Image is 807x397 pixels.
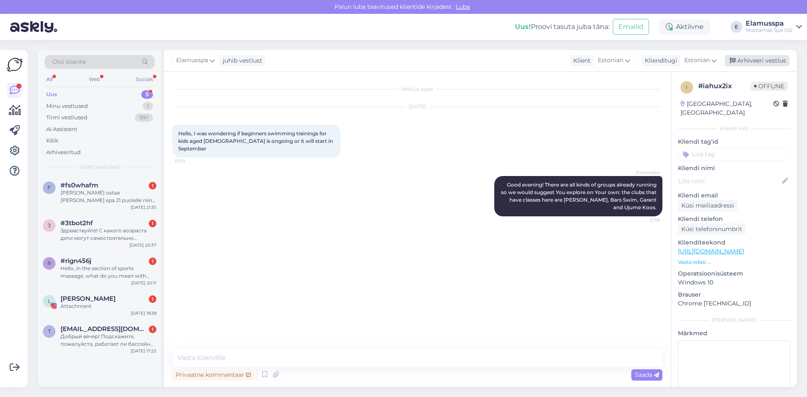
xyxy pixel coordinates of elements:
[678,329,790,338] p: Märkmed
[135,113,153,122] div: 99+
[515,22,609,32] div: Proovi tasuta juba täna:
[48,298,51,304] span: L
[678,299,790,308] p: Chrome [TECHNICAL_ID]
[45,74,54,85] div: All
[61,181,98,189] span: #fs0whafm
[628,217,660,223] span: 21:59
[686,84,688,90] span: i
[61,265,156,280] div: Hello, in the section of sports massage, what do you mean with provider?
[131,310,156,316] div: [DATE] 18:38
[141,90,153,99] div: 5
[680,100,773,117] div: [GEOGRAPHIC_DATA], [GEOGRAPHIC_DATA]
[678,269,790,278] p: Operatsioonisüsteem
[80,163,119,171] span: Uued vestlused
[746,27,793,34] div: Mustamäe Spa OÜ
[678,176,781,186] input: Lisa nimi
[751,82,788,91] span: Offline
[684,56,710,65] span: Estonian
[61,333,156,348] div: Добрый вечер! Подскажите, пожалуйста, работает ли бассейн по воскресеньям?
[61,302,156,310] div: Attachment
[129,242,156,248] div: [DATE] 20:37
[746,20,802,34] a: ElamusspaMustamäe Spa OÜ
[678,316,790,324] div: [PERSON_NAME]
[131,280,156,286] div: [DATE] 20:11
[149,295,156,303] div: 1
[46,148,81,157] div: Arhiveeritud
[48,222,51,229] span: 3
[48,328,51,334] span: t
[46,137,58,145] div: Kõik
[678,191,790,200] p: Kliendi email
[7,57,23,73] img: Askly Logo
[678,290,790,299] p: Brauser
[61,189,156,204] div: [PERSON_NAME] ostaa [PERSON_NAME] spa 21 puolelle niin saako elämys kylpylän puolellakin olla
[47,184,51,191] span: f
[698,81,751,91] div: # iahux2ix
[52,58,86,66] span: Otsi kliente
[131,348,156,354] div: [DATE] 17:23
[678,200,738,211] div: Küsi meiliaadressi
[47,260,51,266] span: r
[87,74,102,85] div: Web
[515,23,531,31] b: Uus!
[678,238,790,247] p: Klienditeekond
[678,215,790,223] p: Kliendi telefon
[678,148,790,160] input: Lisa tag
[731,21,742,33] div: E
[149,326,156,333] div: 1
[219,56,262,65] div: juhib vestlust
[149,258,156,265] div: 1
[641,56,677,65] div: Klienditugi
[149,182,156,189] div: 1
[678,247,744,255] a: [URL][DOMAIN_NAME]
[172,103,662,110] div: [DATE]
[46,102,88,110] div: Minu vestlused
[149,220,156,227] div: 1
[61,219,93,227] span: #3tbot2hf
[678,125,790,132] div: Kliendi info
[61,257,91,265] span: #rign456j
[61,227,156,242] div: Здравствуйте! С какого возраста дети могут самостоятельно посетить банный комплекс ?
[725,55,789,66] div: Arhiveeri vestlus
[635,371,659,379] span: Saada
[678,258,790,266] p: Vaata edasi ...
[131,204,156,210] div: [DATE] 21:35
[46,125,77,134] div: AI Assistent
[746,20,793,27] div: Elamusspa
[678,164,790,173] p: Kliendi nimi
[134,74,155,85] div: Socials
[570,56,591,65] div: Klient
[453,3,472,11] span: Luba
[678,278,790,287] p: Windows 10
[46,90,57,99] div: Uus
[501,181,658,210] span: Good evening! There are all kinds of groups already running so we would suggest You explore on Yo...
[178,130,334,152] span: Hello, I was wondering if beginners swimming trainings for kids aged [DEMOGRAPHIC_DATA] is ongoin...
[598,56,623,65] span: Estonian
[46,113,87,122] div: Tiimi vestlused
[172,85,662,93] div: Vestlus algas
[175,158,206,164] span: 17:03
[61,325,148,333] span: tetiana.konst@gmail.com
[659,19,710,34] div: Aktiivne
[613,19,649,35] button: Emailid
[678,223,746,235] div: Küsi telefoninumbrit
[172,369,254,381] div: Privaatne kommentaar
[142,102,153,110] div: 1
[176,56,208,65] span: Elamusspa
[628,169,660,176] span: Elamusspa
[61,295,116,302] span: Liina Kumm
[678,137,790,146] p: Kliendi tag'id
